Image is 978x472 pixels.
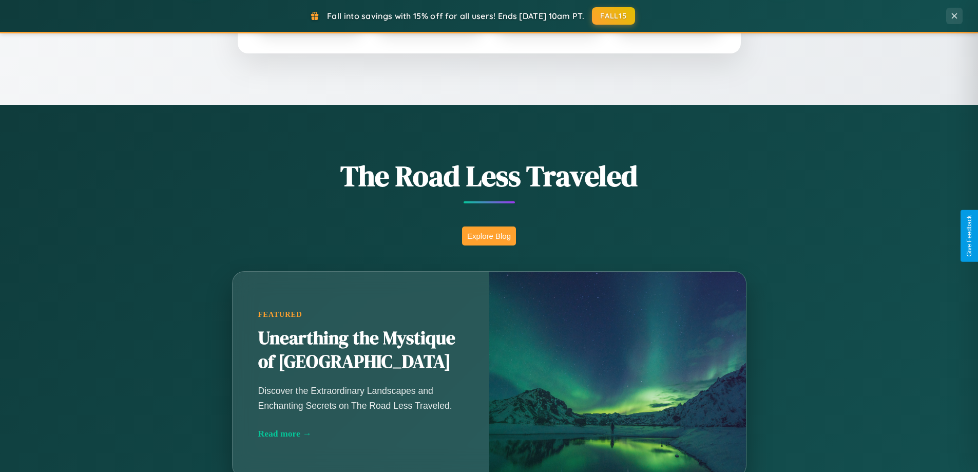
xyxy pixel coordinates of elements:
h2: Unearthing the Mystique of [GEOGRAPHIC_DATA] [258,327,464,374]
div: Read more → [258,428,464,439]
div: Give Feedback [966,215,973,257]
span: Fall into savings with 15% off for all users! Ends [DATE] 10am PT. [327,11,584,21]
div: Featured [258,310,464,319]
h1: The Road Less Traveled [181,156,797,196]
button: Explore Blog [462,226,516,246]
p: Discover the Extraordinary Landscapes and Enchanting Secrets on The Road Less Traveled. [258,384,464,412]
button: FALL15 [592,7,635,25]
